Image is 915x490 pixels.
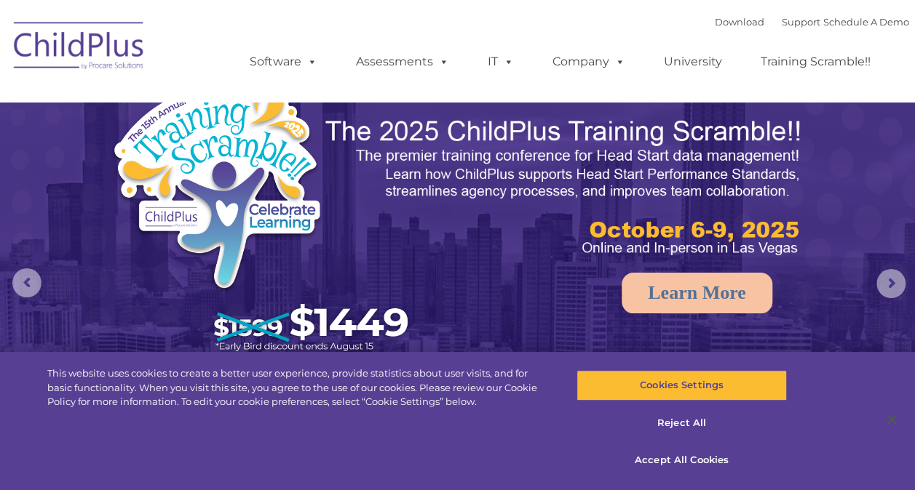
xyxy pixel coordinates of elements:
[823,16,909,28] a: Schedule A Demo
[473,47,528,76] a: IT
[202,156,264,166] span: Phone number
[782,16,820,28] a: Support
[202,96,247,107] span: Last name
[715,16,909,28] font: |
[341,47,464,76] a: Assessments
[746,47,885,76] a: Training Scramble!!
[649,47,737,76] a: University
[577,445,787,475] button: Accept All Cookies
[622,273,772,313] a: Learn More
[577,408,787,438] button: Reject All
[876,403,908,435] button: Close
[7,12,152,84] img: ChildPlus by Procare Solutions
[577,370,787,401] button: Cookies Settings
[715,16,764,28] a: Download
[235,47,332,76] a: Software
[47,366,549,409] div: This website uses cookies to create a better user experience, provide statistics about user visit...
[538,47,640,76] a: Company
